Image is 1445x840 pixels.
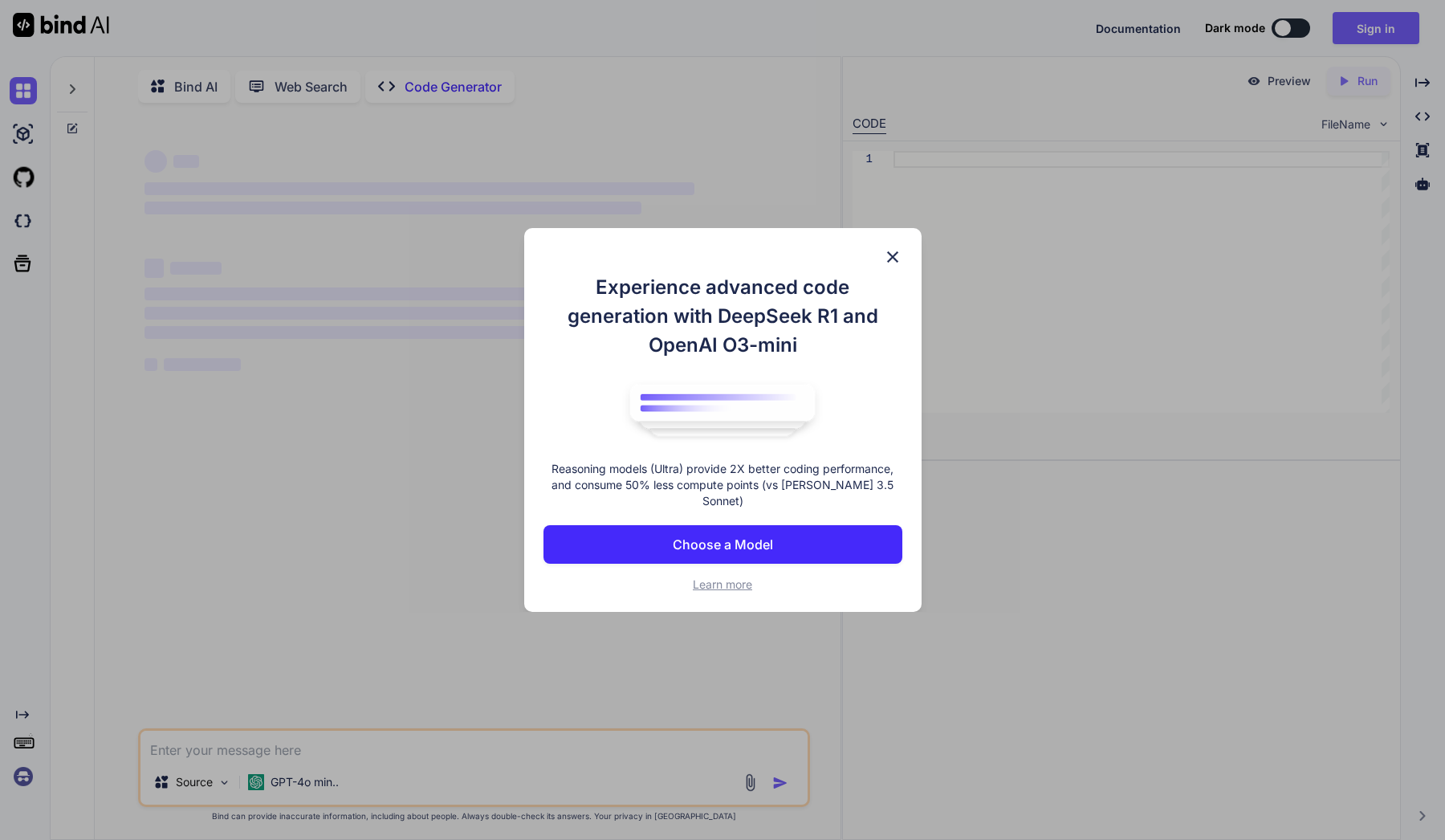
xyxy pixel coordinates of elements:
span: Learn more [693,577,752,591]
img: bind logo [618,376,827,445]
p: Reasoning models (Ultra) provide 2X better coding performance, and consume 50% less compute point... [543,461,902,509]
button: Choose a Model [543,525,902,564]
img: close [883,247,902,267]
p: Choose a Model [673,535,773,554]
h1: Experience advanced code generation with DeepSeek R1 and OpenAI O3-mini [543,273,902,360]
